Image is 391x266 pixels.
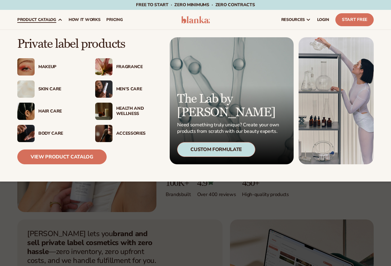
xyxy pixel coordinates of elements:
[177,142,255,157] div: Custom Formulate
[170,37,294,164] a: Microscopic product formula. The Lab by [PERSON_NAME] Need something truly unique? Create your ow...
[95,103,113,120] img: Candles and incense on table.
[38,64,83,70] div: Makeup
[17,80,83,98] a: Cream moisturizer swatch. Skin Care
[17,58,83,76] a: Female with glitter eye makeup. Makeup
[38,87,83,92] div: Skin Care
[95,103,161,120] a: Candles and incense on table. Health And Wellness
[17,125,35,142] img: Male hand applying moisturizer.
[95,58,161,76] a: Pink blooming flower. Fragrance
[95,58,113,76] img: Pink blooming flower.
[17,58,35,76] img: Female with glitter eye makeup.
[17,125,83,142] a: Male hand applying moisturizer. Body Care
[181,16,210,23] img: logo
[116,131,161,136] div: Accessories
[116,106,161,117] div: Health And Wellness
[177,122,281,135] p: Need something truly unique? Create your own products from scratch with our beauty experts.
[38,131,83,136] div: Body Care
[314,10,332,30] a: LOGIN
[106,17,123,22] span: pricing
[66,10,104,30] a: How It Works
[17,103,35,120] img: Female hair pulled back with clips.
[116,87,161,92] div: Men’s Care
[95,125,161,142] a: Female with makeup brush. Accessories
[335,13,374,26] a: Start Free
[17,80,35,98] img: Cream moisturizer swatch.
[299,37,374,164] img: Female in lab with equipment.
[17,37,160,51] p: Private label products
[69,17,100,22] span: How It Works
[17,17,56,22] span: product catalog
[281,17,305,22] span: resources
[278,10,314,30] a: resources
[17,103,83,120] a: Female hair pulled back with clips. Hair Care
[177,92,281,119] p: The Lab by [PERSON_NAME]
[317,17,329,22] span: LOGIN
[95,80,161,98] a: Male holding moisturizer bottle. Men’s Care
[95,80,113,98] img: Male holding moisturizer bottle.
[95,125,113,142] img: Female with makeup brush.
[116,64,161,70] div: Fragrance
[14,10,66,30] a: product catalog
[17,149,107,164] a: View Product Catalog
[38,109,83,114] div: Hair Care
[103,10,126,30] a: pricing
[136,2,255,8] span: Free to start · ZERO minimums · ZERO contracts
